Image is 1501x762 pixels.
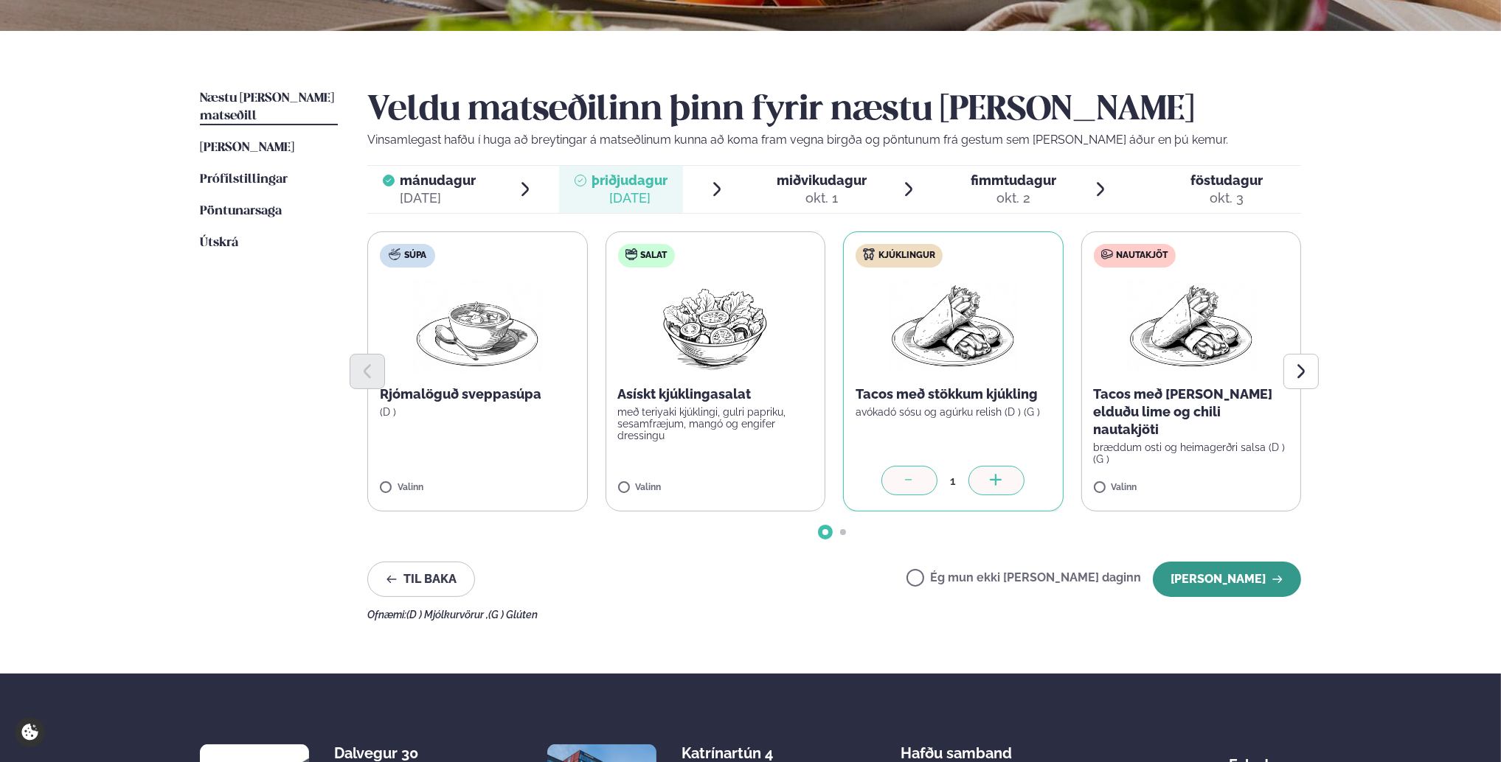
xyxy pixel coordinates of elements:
div: okt. 1 [777,189,867,207]
span: Súpa [404,250,426,262]
img: soup.svg [389,248,401,260]
div: 1 [937,472,968,489]
span: miðvikudagur [777,172,867,188]
button: [PERSON_NAME] [1153,562,1301,597]
img: beef.svg [1101,248,1113,260]
img: Soup.png [412,279,542,374]
div: Dalvegur 30 [334,744,451,762]
p: með teriyaki kjúklingi, gulri papriku, sesamfræjum, mangó og engifer dressingu [618,406,814,441]
a: Næstu [PERSON_NAME] matseðill [200,90,338,125]
p: Asískt kjúklingasalat [618,385,814,403]
span: fimmtudagur [971,172,1056,188]
button: Next slide [1283,354,1319,389]
div: Katrínartún 4 [682,744,799,762]
p: Vinsamlegast hafðu í huga að breytingar á matseðlinum kunna að koma fram vegna birgða og pöntunum... [367,131,1301,149]
p: (D ) [380,406,575,418]
div: okt. 2 [971,189,1056,207]
span: Go to slide 1 [822,529,828,535]
p: avókadó sósu og agúrku relish (D ) (G ) [856,406,1051,418]
img: chicken.svg [863,248,875,260]
span: (D ) Mjólkurvörur , [406,609,488,621]
div: okt. 3 [1190,189,1263,207]
span: Salat [641,250,668,262]
span: Go to slide 2 [840,529,846,535]
span: Hafðu samband [901,733,1012,762]
span: Útskrá [200,237,238,249]
div: [DATE] [401,189,476,207]
h2: Veldu matseðilinn þinn fyrir næstu [PERSON_NAME] [367,90,1301,131]
img: Wraps.png [1126,279,1256,374]
span: Prófílstillingar [200,173,288,186]
img: Salad.png [650,279,780,374]
a: Prófílstillingar [200,171,288,189]
button: Previous slide [350,354,385,389]
a: Útskrá [200,234,238,252]
span: [PERSON_NAME] [200,141,294,154]
p: bræddum osti og heimagerðri salsa (D ) (G ) [1094,441,1289,465]
span: Nautakjöt [1117,250,1168,262]
a: [PERSON_NAME] [200,139,294,157]
p: Tacos með [PERSON_NAME] elduðu lime og chili nautakjöti [1094,385,1289,438]
img: Wraps.png [888,279,1018,374]
span: þriðjudagur [592,172,668,188]
span: Pöntunarsaga [200,205,282,217]
span: Kjúklingur [878,250,935,262]
span: föstudagur [1190,172,1263,188]
button: Til baka [367,562,475,597]
a: Cookie settings [15,717,45,747]
img: salad.svg [625,248,637,260]
div: [DATE] [592,189,668,207]
p: Tacos með stökkum kjúkling [856,385,1051,403]
p: Rjómalöguð sveppasúpa [380,385,575,403]
span: mánudagur [401,172,476,188]
span: (G ) Glúten [488,609,538,621]
div: Ofnæmi: [367,609,1301,621]
a: Pöntunarsaga [200,203,282,220]
span: Næstu [PERSON_NAME] matseðill [200,92,334,122]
